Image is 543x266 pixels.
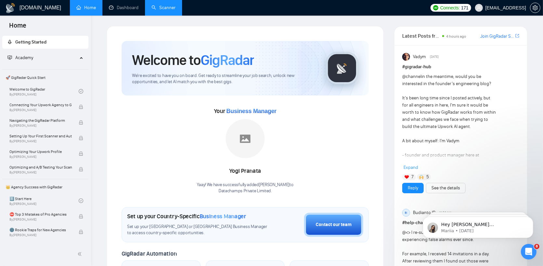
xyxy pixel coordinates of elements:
[9,218,72,222] span: By [PERSON_NAME]
[197,188,294,194] p: Datachamps Private Limited .
[200,213,246,220] span: Business Manager
[515,33,519,38] span: export
[3,71,88,84] span: 🚀 GigRadar Quick Start
[226,119,265,158] img: placeholder.png
[9,117,72,124] span: Navigating the GigRadar Platform
[226,108,276,114] span: Business Manager
[15,39,46,45] span: Getting Started
[9,133,72,139] span: Setting Up Your First Scanner and Auto-Bidder
[411,174,414,180] span: 7
[402,219,519,226] h1: # help-channel
[404,175,409,179] img: ❤️
[109,5,139,10] a: dashboardDashboard
[534,244,539,249] span: 8
[197,166,294,177] div: Yogi Pranata
[7,40,12,44] span: rocket
[480,33,514,40] a: Join GigRadar Slack Community
[521,244,536,260] iframe: Intercom live chat
[413,53,426,60] span: Vadym
[9,164,72,171] span: Optimizing and A/B Testing Your Scanner for Better Results
[9,233,72,237] span: By [PERSON_NAME]
[28,19,111,114] span: Hey [PERSON_NAME][EMAIL_ADDRESS], Looks like your Upwork agency Datachamps Private Limited ran ou...
[9,148,72,155] span: Optimizing Your Upwork Profile
[79,136,83,140] span: lock
[4,21,32,34] span: Home
[446,34,466,39] span: 4 hours ago
[413,203,543,248] iframe: Intercom notifications message
[408,184,418,192] a: Reply
[402,53,410,61] img: Vadym
[402,32,440,40] span: Latest Posts from the GigRadar Community
[430,54,439,60] span: [DATE]
[28,25,112,31] p: Message from Mariia, sent 2w ago
[77,251,84,257] span: double-left
[419,175,424,179] img: 🙌
[214,108,277,115] span: Your
[79,214,83,219] span: lock
[132,73,315,85] span: We're excited to have you on board. Get ready to streamline your job search, unlock new opportuni...
[79,120,83,125] span: lock
[79,167,83,171] span: lock
[79,89,83,94] span: check-circle
[79,151,83,156] span: lock
[9,171,72,174] span: By [PERSON_NAME]
[127,213,246,220] h1: Set up your Country-Specific
[9,124,72,128] span: By [PERSON_NAME]
[402,183,424,193] button: Reply
[79,230,83,234] span: lock
[9,102,72,108] span: Connecting Your Upwork Agency to GigRadar
[7,55,12,60] span: fund-projection-screen
[316,221,351,228] div: Contact our team
[515,33,519,39] a: export
[76,5,96,10] a: homeHome
[7,55,33,60] span: Academy
[9,194,79,208] a: 1️⃣ Start HereBy[PERSON_NAME]
[477,6,481,10] span: user
[426,183,466,193] button: See the details
[9,227,72,233] span: 🌚 Rookie Traps for New Agencies
[79,105,83,109] span: lock
[304,213,363,237] button: Contact our team
[530,5,540,10] a: setting
[122,250,177,257] span: GigRadar Automation
[461,4,468,11] span: 171
[197,182,294,194] div: Yaay! We have successfully added [PERSON_NAME] to
[326,52,358,84] img: gigradar-logo.png
[431,184,460,192] a: See the details
[402,74,421,79] span: @channel
[9,211,72,218] span: ⛔ Top 3 Mistakes of Pro Agencies
[402,63,519,70] h1: # gigradar-hub
[132,51,254,69] h1: Welcome to
[9,84,79,98] a: Welcome to GigRadarBy[PERSON_NAME]
[426,174,429,180] span: 5
[2,36,88,49] li: Getting Started
[433,5,438,10] img: upwork-logo.png
[9,139,72,143] span: By [PERSON_NAME]
[404,165,418,170] span: Expand
[403,209,410,216] div: BI
[15,55,33,60] span: Academy
[152,5,176,10] a: searchScanner
[530,3,540,13] button: setting
[127,224,269,236] span: Set up your [GEOGRAPHIC_DATA] or [GEOGRAPHIC_DATA] Business Manager to access country-specific op...
[3,181,88,194] span: 👑 Agency Success with GigRadar
[440,4,460,11] span: Connects:
[79,198,83,203] span: check-circle
[9,155,72,159] span: By [PERSON_NAME]
[5,3,16,13] img: logo
[9,108,72,112] span: By [PERSON_NAME]
[201,51,254,69] span: GigRadar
